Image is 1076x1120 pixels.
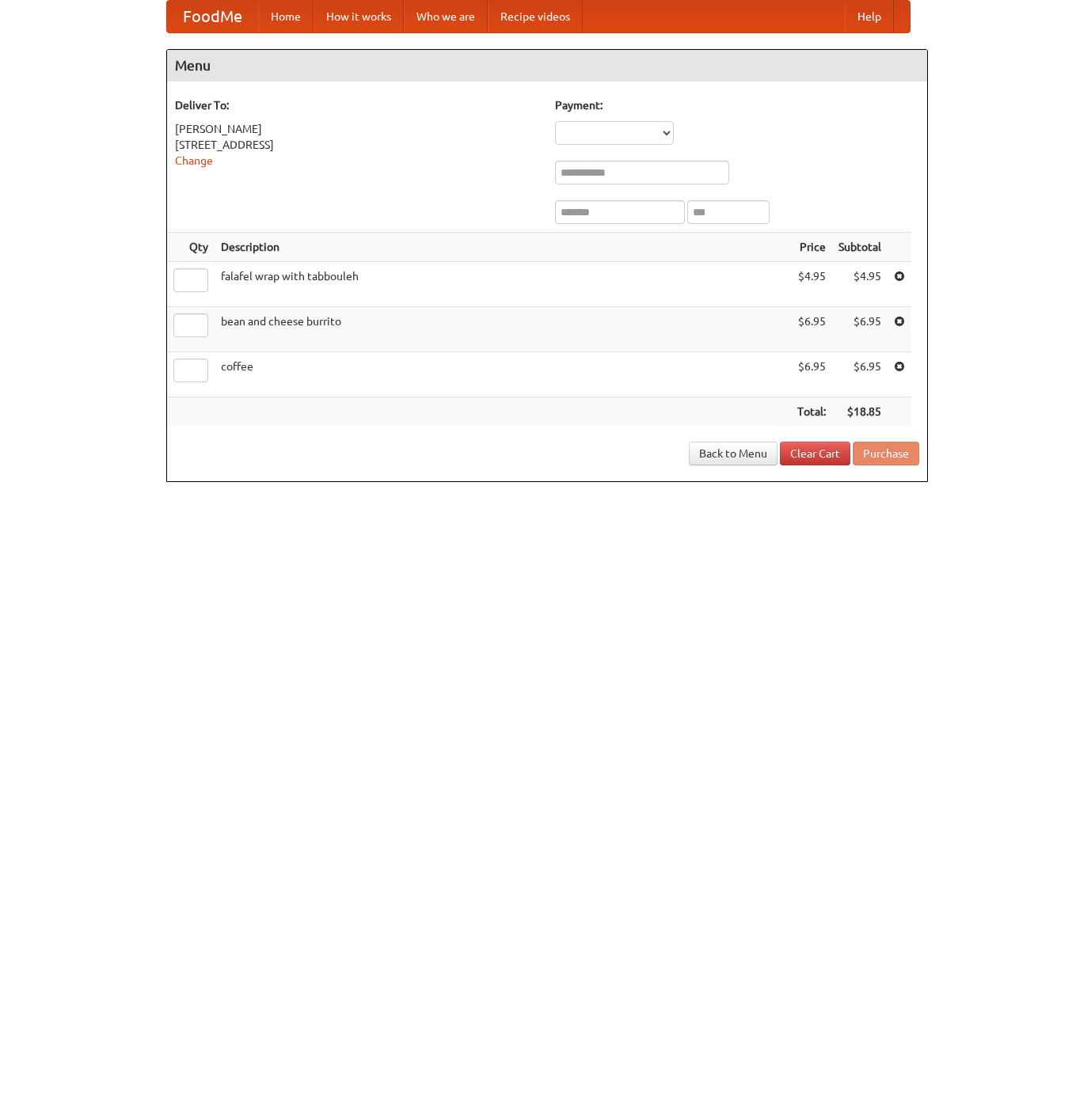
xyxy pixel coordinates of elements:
[215,307,791,352] td: bean and cheese burrito
[258,1,314,32] a: Home
[555,97,919,113] h5: Payment:
[791,262,832,307] td: $4.95
[832,397,888,427] th: $18.85
[215,262,791,307] td: falafel wrap with tabbouleh
[215,233,791,262] th: Description
[175,97,539,113] h5: Deliver To:
[832,307,888,352] td: $6.95
[791,352,832,397] td: $6.95
[780,442,850,465] a: Clear Cart
[167,233,215,262] th: Qty
[853,442,919,465] button: Purchase
[314,1,404,32] a: How it works
[832,352,888,397] td: $6.95
[175,121,539,137] div: [PERSON_NAME]
[167,1,258,32] a: FoodMe
[215,352,791,397] td: coffee
[175,154,213,167] a: Change
[488,1,583,32] a: Recipe videos
[832,233,888,262] th: Subtotal
[175,137,539,153] div: [STREET_ADDRESS]
[791,233,832,262] th: Price
[845,1,894,32] a: Help
[167,50,927,82] h4: Menu
[404,1,488,32] a: Who we are
[689,442,778,465] a: Back to Menu
[832,262,888,307] td: $4.95
[791,307,832,352] td: $6.95
[791,397,832,427] th: Total:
